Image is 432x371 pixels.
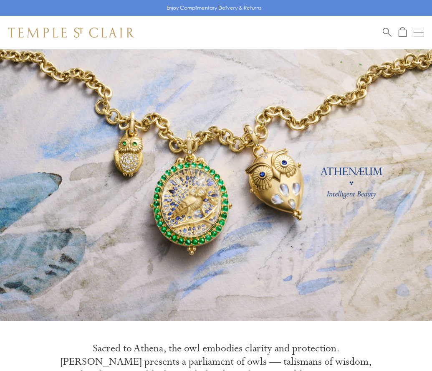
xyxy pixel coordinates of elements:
img: Temple St. Clair [8,28,134,38]
a: Open Shopping Bag [399,27,407,38]
p: Enjoy Complimentary Delivery & Returns [167,4,261,12]
button: Open navigation [414,28,424,38]
a: Search [383,27,392,38]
